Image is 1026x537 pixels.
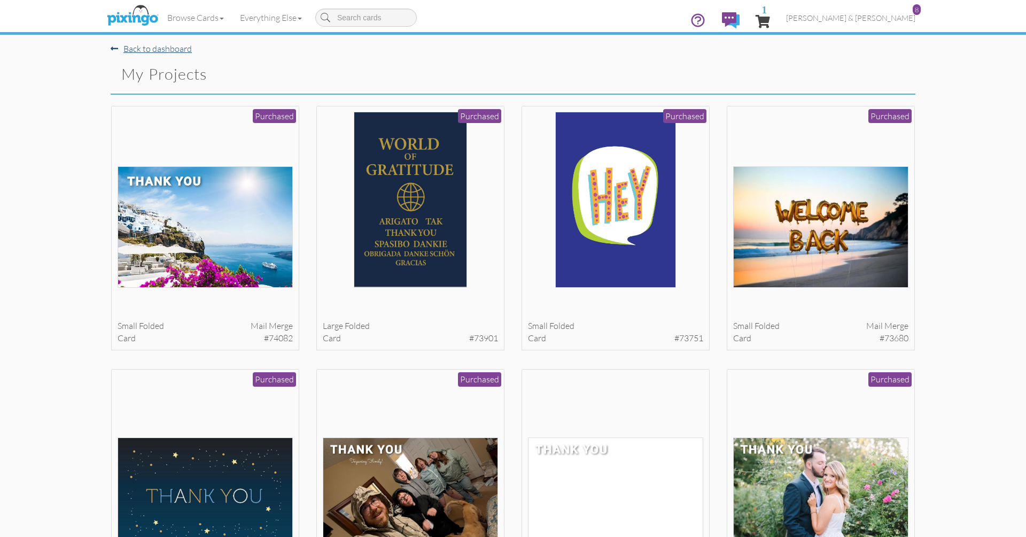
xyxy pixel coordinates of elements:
span: folded [549,320,574,331]
span: #73680 [880,332,908,344]
img: 133400-1-1751821113975-a1f7f453551160cc-qa.jpg [354,112,467,288]
div: Purchased [663,109,706,124]
img: pixingo logo [104,3,161,29]
div: Purchased [868,109,912,124]
input: Search cards [315,9,417,27]
div: card [118,332,293,344]
span: Mail merge [866,320,908,332]
img: 133789-1-1752758807670-8c96a5e3013aa958-qa.jpg [118,166,293,288]
span: folded [139,320,164,331]
span: #73901 [469,332,498,344]
div: card [323,332,499,344]
div: card [733,332,909,344]
span: small [118,320,137,331]
span: small [528,320,548,331]
span: #74082 [264,332,293,344]
span: small [733,320,753,331]
span: [PERSON_NAME] & [PERSON_NAME] [786,13,915,22]
div: Purchased [458,372,501,387]
a: 1 [756,4,770,36]
span: #73751 [674,332,703,344]
div: 8 [913,4,921,15]
span: folded [755,320,780,331]
h2: My Projects [121,66,494,83]
img: 133095-1-1750988108628-2c1d1c3f5fe4ff52-qa.jpg [555,112,677,288]
a: Back to dashboard [111,43,192,54]
div: Purchased [868,372,912,387]
div: card [528,332,704,344]
div: Purchased [253,109,296,124]
a: Browse Cards [159,4,232,31]
div: Purchased [253,372,296,387]
a: [PERSON_NAME] & [PERSON_NAME] 8 [778,4,923,32]
span: folded [345,320,370,331]
img: 132961-1-1750695690724-b70ec399962e7d03-qa.jpg [733,166,909,288]
span: large [323,320,343,331]
span: Mail merge [251,320,293,332]
a: Everything Else [232,4,310,31]
div: Purchased [458,109,501,124]
span: 1 [761,4,767,14]
img: comments.svg [722,12,740,28]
